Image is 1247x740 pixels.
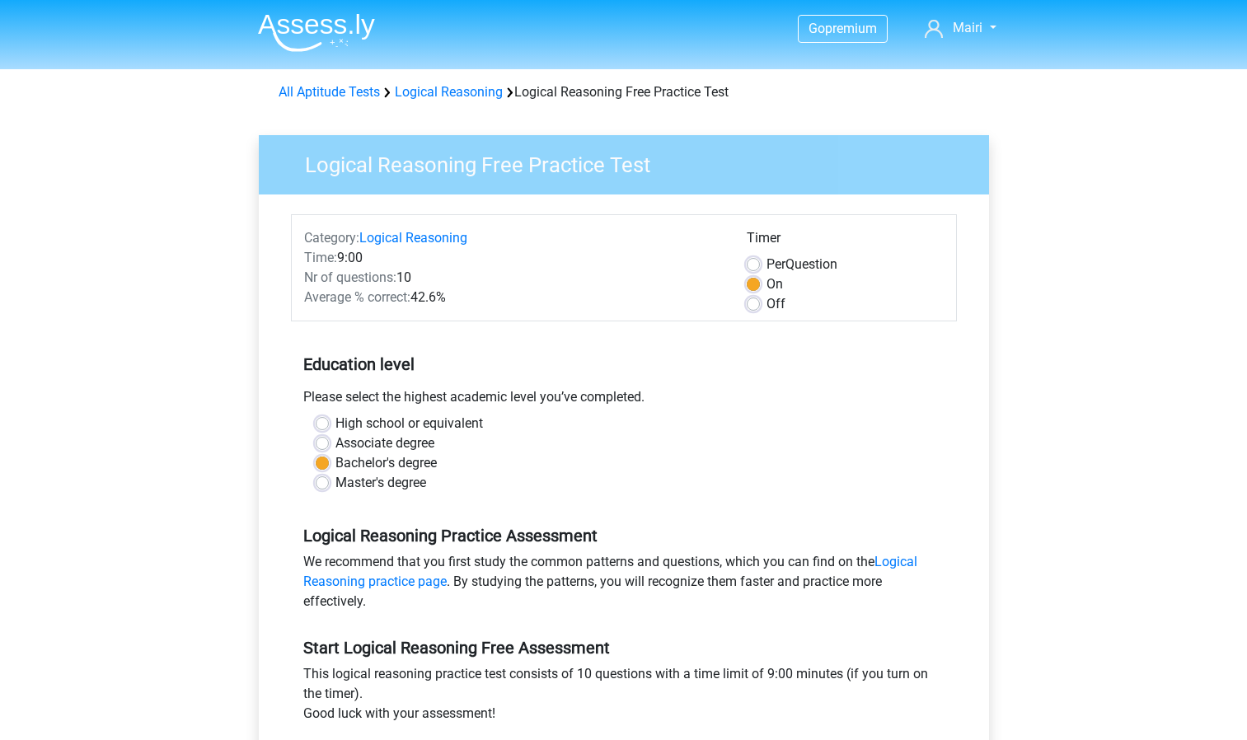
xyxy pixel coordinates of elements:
[279,84,380,100] a: All Aptitude Tests
[291,552,957,618] div: We recommend that you first study the common patterns and questions, which you can find on the . ...
[258,13,375,52] img: Assessly
[285,146,977,178] h3: Logical Reasoning Free Practice Test
[825,21,877,36] span: premium
[292,268,734,288] div: 10
[766,256,785,272] span: Per
[747,228,944,255] div: Timer
[303,526,945,546] h5: Logical Reasoning Practice Assessment
[303,638,945,658] h5: Start Logical Reasoning Free Assessment
[272,82,976,102] div: Logical Reasoning Free Practice Test
[291,664,957,730] div: This logical reasoning practice test consists of 10 questions with a time limit of 9:00 minutes (...
[304,269,396,285] span: Nr of questions:
[291,387,957,414] div: Please select the highest academic level you’ve completed.
[766,274,783,294] label: On
[303,348,945,381] h5: Education level
[304,250,337,265] span: Time:
[335,473,426,493] label: Master's degree
[766,255,837,274] label: Question
[292,248,734,268] div: 9:00
[918,18,1002,38] a: Mairi
[953,20,982,35] span: Mairi
[766,294,785,314] label: Off
[304,289,410,305] span: Average % correct:
[292,288,734,307] div: 42.6%
[359,230,467,246] a: Logical Reasoning
[809,21,825,36] span: Go
[304,230,359,246] span: Category:
[335,414,483,433] label: High school or equivalent
[335,433,434,453] label: Associate degree
[799,17,887,40] a: Gopremium
[395,84,503,100] a: Logical Reasoning
[335,453,437,473] label: Bachelor's degree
